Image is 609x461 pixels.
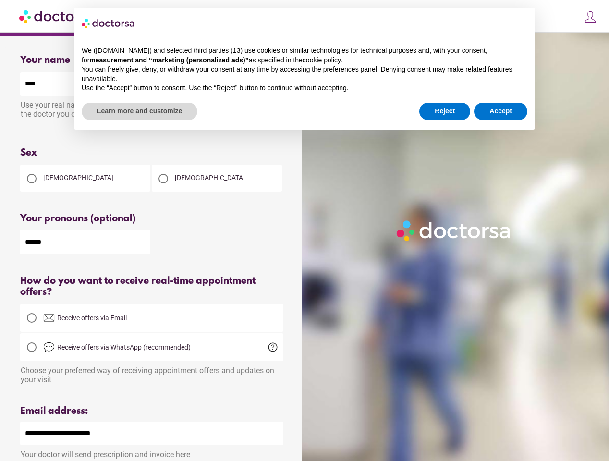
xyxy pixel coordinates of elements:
[89,56,248,64] strong: measurement and “marketing (personalized ads)”
[20,147,283,158] div: Sex
[43,174,113,182] span: [DEMOGRAPHIC_DATA]
[419,103,470,120] button: Reject
[20,406,283,417] div: Email address:
[584,10,597,24] img: icons8-customer-100.png
[43,312,55,324] img: email
[20,276,283,298] div: How do you want to receive real-time appointment offers?
[20,213,283,224] div: Your pronouns (optional)
[175,174,245,182] span: [DEMOGRAPHIC_DATA]
[82,84,527,93] p: Use the “Accept” button to consent. Use the “Reject” button to continue without accepting.
[19,5,95,27] img: Doctorsa.com
[43,341,55,353] img: chat
[20,445,283,459] div: Your doctor will send prescription and invoice here
[303,56,341,64] a: cookie policy
[82,65,527,84] p: You can freely give, deny, or withdraw your consent at any time by accessing the preferences pane...
[474,103,527,120] button: Accept
[267,341,279,353] span: help
[57,343,191,351] span: Receive offers via WhatsApp (recommended)
[82,46,527,65] p: We ([DOMAIN_NAME]) and selected third parties (13) use cookies or similar technologies for techni...
[20,361,283,384] div: Choose your preferred way of receiving appointment offers and updates on your visit
[20,96,283,126] div: Use your real name to ensure proper care. Your details are shared only with the doctor you choose...
[20,55,283,66] div: Your name
[82,15,135,31] img: logo
[393,217,515,244] img: Logo-Doctorsa-trans-White-partial-flat.png
[57,314,127,322] span: Receive offers via Email
[82,103,197,120] button: Learn more and customize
